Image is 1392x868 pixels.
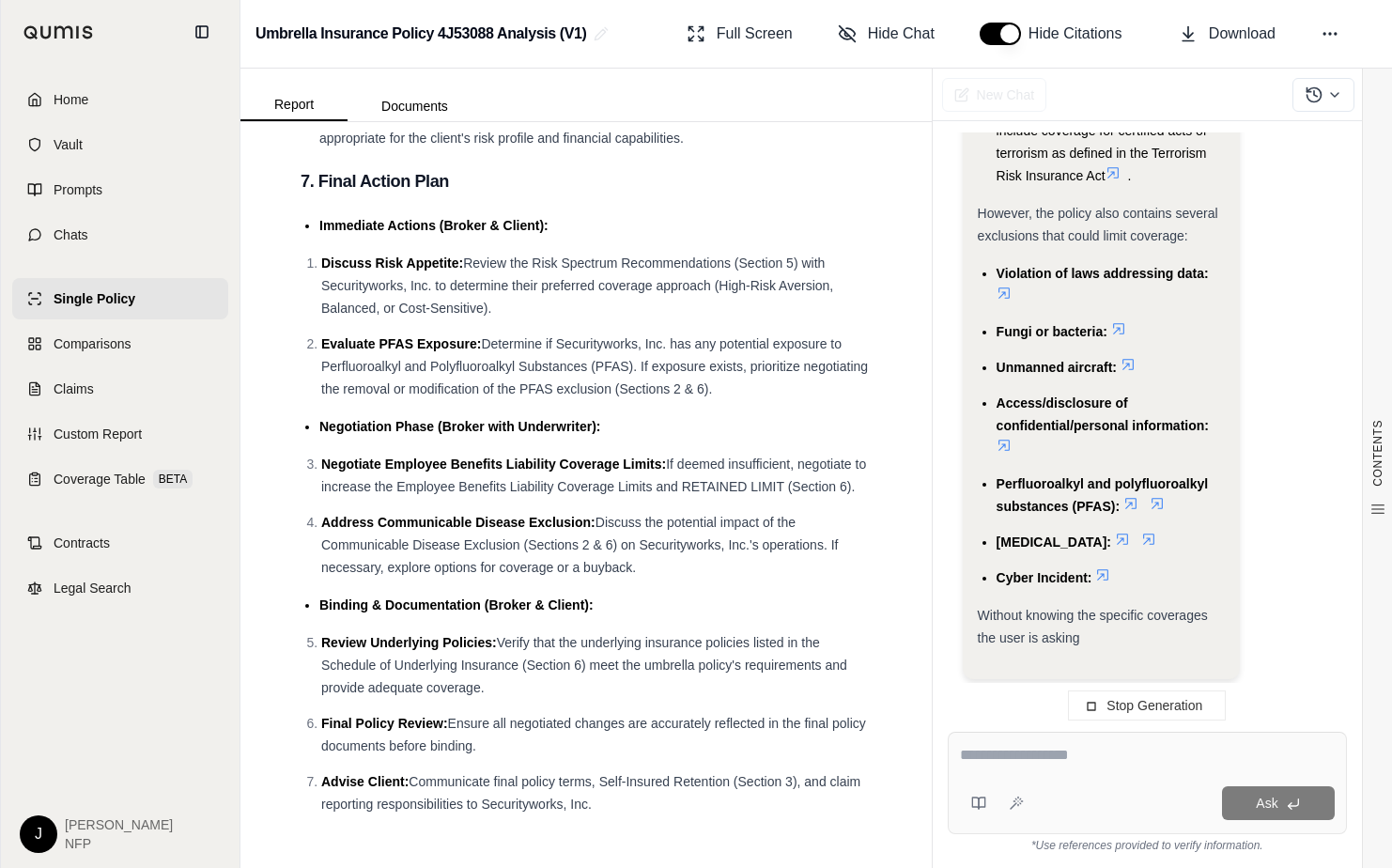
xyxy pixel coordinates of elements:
[12,323,228,364] a: Comparisons
[1068,690,1226,721] button: Stop Generation
[54,334,131,353] span: Comparisons
[1171,15,1283,53] button: Download
[54,90,88,109] span: Home
[255,17,586,51] h2: Umbrella Insurance Policy 4J53088 Analysis (V1)
[12,413,228,455] a: Custom Report
[978,206,1218,243] span: However, the policy also contains several exclusions that could limit coverage:
[12,124,228,165] a: Vault
[321,336,868,396] span: Determine if Securityworks, Inc. has any potential exposure to Perfluoroalkyl and Polyfluoroalkyl...
[12,368,228,410] a: Claims
[54,380,94,398] span: Claims
[997,395,1209,433] span: Access/disclosure of confidential/personal information:
[1256,796,1277,811] span: Ask
[997,476,1209,514] span: Perfluoroalkyl and polyfluoroalkyl substances (PFAS):
[12,214,228,256] a: Chats
[319,218,549,233] span: Immediate Actions (Broker & Client):
[12,169,228,210] a: Prompts
[679,15,800,53] button: Full Screen
[54,135,83,154] span: Vault
[187,17,217,47] button: Collapse sidebar
[321,716,866,753] span: Ensure all negotiated changes are accurately reflected in the final policy documents before binding.
[12,567,228,609] a: Legal Search
[12,79,228,120] a: Home
[321,457,866,494] span: If deemed insufficient, negotiate to increase the Employee Benefits Liability Coverage Limits and...
[948,834,1347,853] div: *Use references provided to verify information.
[830,15,942,53] button: Hide Chat
[54,470,146,488] span: Coverage Table
[321,256,463,271] span: Discuss Risk Appetite:
[868,23,935,45] span: Hide Chat
[240,89,348,121] button: Report
[348,91,482,121] button: Documents
[65,815,173,834] span: [PERSON_NAME]
[54,579,131,597] span: Legal Search
[1209,23,1276,45] span: Download
[1029,23,1134,45] span: Hide Citations
[997,324,1107,339] span: Fungi or bacteria:
[1106,698,1202,713] span: Stop Generation
[20,815,57,853] div: J
[321,515,595,530] span: Address Communicable Disease Exclusion:
[65,834,173,853] span: NFP
[997,360,1117,375] span: Unmanned aircraft:
[997,570,1092,585] span: Cyber Incident:
[1222,786,1335,820] button: Ask
[1128,168,1132,183] span: .
[319,419,600,434] span: Negotiation Phase (Broker with Underwriter):
[54,289,135,308] span: Single Policy
[301,164,872,198] h3: 7. Final Action Plan
[321,515,838,575] span: Discuss the potential impact of the Communicable Disease Exclusion (Sections 2 & 6) on Securitywo...
[321,635,497,650] span: Review Underlying Policies:
[717,23,793,45] span: Full Screen
[321,774,860,812] span: Communicate final policy terms, Self-Insured Retention (Section 3), and claim reporting responsib...
[321,716,448,731] span: Final Policy Review:
[321,336,481,351] span: Evaluate PFAS Exposure:
[997,535,1111,550] span: [MEDICAL_DATA]:
[54,180,102,199] span: Prompts
[321,256,833,316] span: Review the Risk Spectrum Recommendations (Section 5) with Securityworks, Inc. to determine their ...
[321,457,666,472] span: Negotiate Employee Benefits Liability Coverage Limits:
[319,597,594,612] span: Binding & Documentation (Broker & Client):
[1370,420,1385,487] span: CONTENTS
[321,774,409,789] span: Advise Client:
[23,25,94,39] img: Qumis Logo
[54,225,88,244] span: Chats
[997,266,1209,281] span: Violation of laws addressing data:
[54,425,142,443] span: Custom Report
[12,522,228,564] a: Contracts
[321,635,847,695] span: Verify that the underlying insurance policies listed in the Schedule of Underlying Insurance (Sec...
[12,458,228,500] a: Coverage TableBETA
[54,534,110,552] span: Contracts
[153,470,193,488] span: BETA
[12,278,228,319] a: Single Policy
[978,608,1208,645] span: Without knowing the specific coverages the user is asking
